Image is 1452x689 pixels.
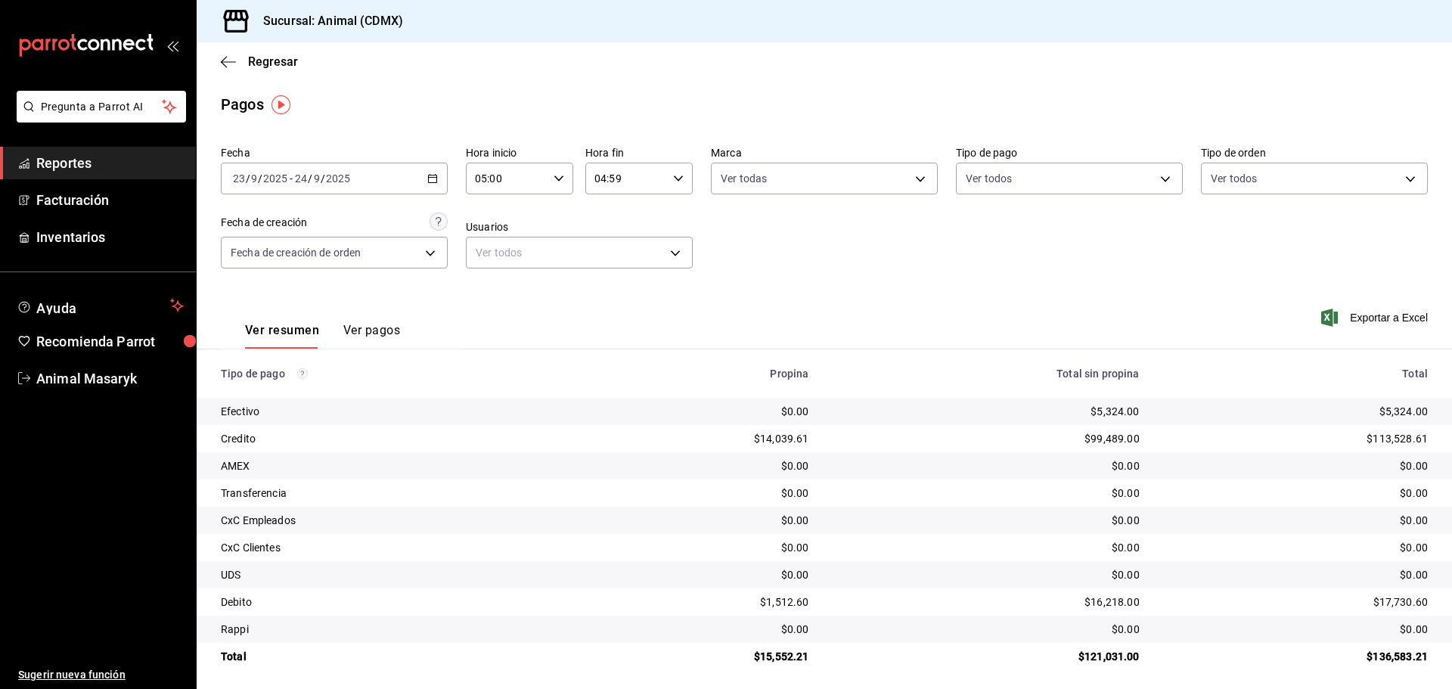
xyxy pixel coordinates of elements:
div: $16,218.00 [833,594,1139,610]
span: Pregunta a Parrot AI [41,99,163,115]
div: UDS [221,567,565,582]
label: Hora inicio [466,147,573,158]
svg: Los pagos realizados con Pay y otras terminales son montos brutos. [297,368,308,379]
div: CxC Clientes [221,540,565,555]
div: $0.00 [833,458,1139,473]
div: $17,730.60 [1164,594,1428,610]
span: Regresar [248,54,298,69]
div: $99,489.00 [833,431,1139,446]
span: Reportes [36,153,184,173]
input: ---- [325,172,351,185]
button: Exportar a Excel [1324,309,1428,327]
input: -- [250,172,258,185]
span: Facturación [36,190,184,210]
div: $1,512.60 [589,594,809,610]
div: $15,552.21 [589,649,809,664]
div: Propina [589,368,809,380]
label: Tipo de pago [956,147,1183,158]
div: $0.00 [589,486,809,501]
div: Total [1164,368,1428,380]
span: / [246,172,250,185]
div: Tipo de pago [221,368,565,380]
div: $14,039.61 [589,431,809,446]
div: $113,528.61 [1164,431,1428,446]
div: $5,324.00 [833,404,1139,419]
div: navigation tabs [245,323,400,349]
span: Ayuda [36,296,164,315]
div: Credito [221,431,565,446]
div: $0.00 [589,404,809,419]
div: $0.00 [1164,513,1428,528]
div: $0.00 [833,513,1139,528]
div: $136,583.21 [1164,649,1428,664]
span: Animal Masaryk [36,368,184,389]
img: Tooltip marker [271,95,290,114]
div: Fecha de creación [221,215,307,231]
div: Efectivo [221,404,565,419]
input: -- [232,172,246,185]
span: Inventarios [36,227,184,247]
a: Pregunta a Parrot AI [11,110,186,126]
div: $0.00 [833,486,1139,501]
div: $0.00 [833,540,1139,555]
div: $0.00 [589,622,809,637]
span: Recomienda Parrot [36,331,184,352]
div: $0.00 [589,567,809,582]
span: / [308,172,312,185]
div: Debito [221,594,565,610]
div: $121,031.00 [833,649,1139,664]
label: Hora fin [585,147,693,158]
button: Regresar [221,54,298,69]
label: Marca [711,147,938,158]
span: Ver todos [966,171,1012,186]
span: / [321,172,325,185]
button: open_drawer_menu [166,39,178,51]
div: $0.00 [833,567,1139,582]
button: Ver pagos [343,323,400,349]
input: ---- [262,172,288,185]
div: $0.00 [1164,622,1428,637]
h3: Sucursal: Animal (CDMX) [251,12,403,30]
span: - [290,172,293,185]
span: Ver todas [721,171,767,186]
span: Ver todos [1211,171,1257,186]
div: $0.00 [589,540,809,555]
div: $0.00 [1164,540,1428,555]
button: Pregunta a Parrot AI [17,91,186,123]
div: $5,324.00 [1164,404,1428,419]
div: $0.00 [1164,567,1428,582]
span: Fecha de creación de orden [231,245,361,260]
div: Total [221,649,565,664]
div: $0.00 [589,513,809,528]
div: $0.00 [1164,486,1428,501]
div: AMEX [221,458,565,473]
input: -- [313,172,321,185]
label: Fecha [221,147,448,158]
div: CxC Empleados [221,513,565,528]
div: Total sin propina [833,368,1139,380]
div: Ver todos [466,237,693,268]
button: Ver resumen [245,323,319,349]
div: Pagos [221,93,264,116]
div: Rappi [221,622,565,637]
div: $0.00 [833,622,1139,637]
label: Tipo de orden [1201,147,1428,158]
label: Usuarios [466,222,693,232]
span: / [258,172,262,185]
span: Sugerir nueva función [18,667,184,683]
div: $0.00 [589,458,809,473]
input: -- [294,172,308,185]
div: $0.00 [1164,458,1428,473]
div: Transferencia [221,486,565,501]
